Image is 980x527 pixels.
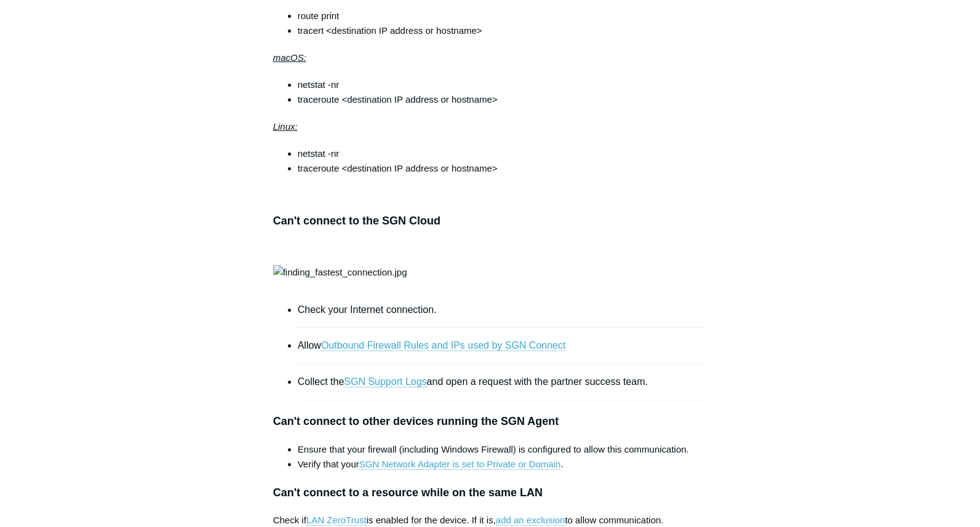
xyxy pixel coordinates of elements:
[298,457,707,472] li: Verify that your .
[298,77,707,92] li: netstat -nr
[298,161,707,176] li: traceroute <destination IP address or hostname>
[298,364,707,400] li: Collect the and open a request with the partner success team.
[496,515,565,526] a: add an exclusion
[298,292,707,328] li: Check your Internet connection.
[359,459,561,470] a: SGN Network Adapter is set to Private or Domain
[273,212,707,230] h3: Can't connect to the SGN Cloud
[306,515,367,526] a: LAN ZeroTrust
[273,265,407,280] img: finding_fastest_connection.jpg
[273,413,707,430] h3: Can't connect to other devices running the SGN Agent
[321,340,566,351] a: Outbound Firewall Rules and IPs used by SGN Connect
[298,9,707,23] li: route print
[344,376,426,387] a: SGN Support Logs
[273,52,306,63] em: macOS:
[273,484,707,502] h3: Can't connect to a resource while on the same LAN
[298,92,707,107] li: traceroute <destination IP address or hostname>
[273,121,298,132] em: Linux:
[298,23,707,38] li: tracert <destination IP address or hostname>
[298,442,707,457] li: Ensure that your firewall (including Windows Firewall) is configured to allow this communication.
[298,328,707,364] li: Allow
[298,146,707,161] li: netstat -nr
